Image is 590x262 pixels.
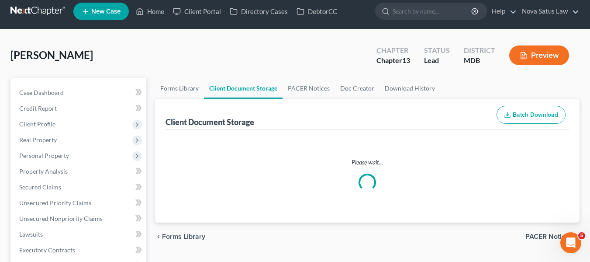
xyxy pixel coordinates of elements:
[167,158,567,167] p: Please wait...
[225,3,292,19] a: Directory Cases
[393,3,473,19] input: Search by name...
[169,3,225,19] a: Client Portal
[424,45,450,56] div: Status
[19,105,57,112] span: Credit Report
[464,56,495,66] div: MDB
[513,111,558,119] span: Batch Download
[497,106,566,124] button: Batch Download
[518,3,579,19] a: Nova Satus Law
[464,45,495,56] div: District
[509,45,569,65] button: Preview
[19,246,75,254] span: Executory Contracts
[376,56,410,66] div: Chapter
[335,78,380,99] a: Doc Creator
[131,3,169,19] a: Home
[155,233,162,240] i: chevron_left
[525,233,580,240] button: PACER Notices chevron_right
[380,78,440,99] a: Download History
[155,78,204,99] a: Forms Library
[19,136,57,143] span: Real Property
[12,101,146,116] a: Credit Report
[487,3,517,19] a: Help
[12,179,146,195] a: Secured Claims
[402,56,410,64] span: 13
[162,233,205,240] span: Forms Library
[19,199,91,206] span: Unsecured Priority Claims
[424,56,450,66] div: Lead
[578,232,585,239] span: 5
[166,117,254,127] div: Client Document Storage
[12,211,146,227] a: Unsecured Nonpriority Claims
[19,168,68,175] span: Property Analysis
[91,8,121,15] span: New Case
[292,3,342,19] a: DebtorCC
[12,242,146,258] a: Executory Contracts
[10,49,93,61] span: [PERSON_NAME]
[19,215,103,222] span: Unsecured Nonpriority Claims
[283,78,335,99] a: PACER Notices
[12,227,146,242] a: Lawsuits
[19,183,61,191] span: Secured Claims
[19,231,43,238] span: Lawsuits
[155,233,205,240] button: chevron_left Forms Library
[12,164,146,179] a: Property Analysis
[12,85,146,101] a: Case Dashboard
[525,233,573,240] span: PACER Notices
[19,152,69,159] span: Personal Property
[560,232,581,253] iframe: Intercom live chat
[12,195,146,211] a: Unsecured Priority Claims
[204,78,283,99] a: Client Document Storage
[19,120,55,128] span: Client Profile
[19,89,64,96] span: Case Dashboard
[376,45,410,56] div: Chapter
